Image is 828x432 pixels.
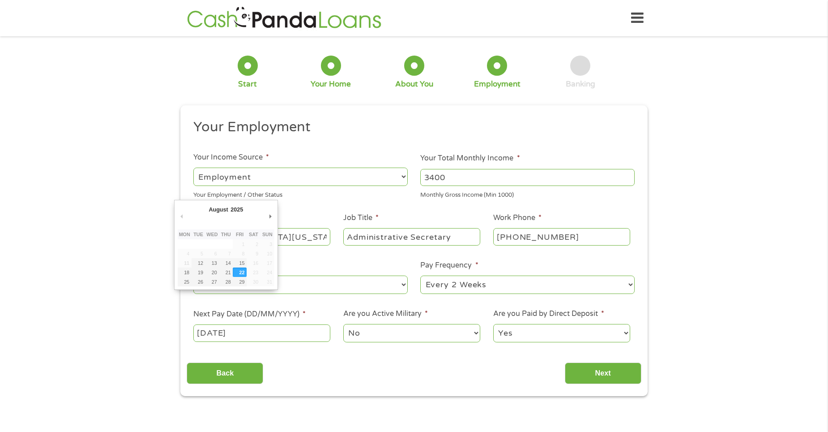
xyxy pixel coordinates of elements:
div: Start [238,79,257,89]
button: 18 [178,268,192,277]
abbr: Monday [179,232,190,237]
input: Use the arrow keys to pick a date [193,324,330,341]
abbr: Thursday [221,232,231,237]
h2: Your Employment [193,118,628,136]
button: 29 [233,277,247,286]
label: Your Income Source [193,153,269,162]
input: (231) 754-4010 [493,228,630,245]
label: Pay Frequency [420,261,478,270]
div: About You [395,79,433,89]
label: Job Title [343,213,379,223]
abbr: Sunday [262,232,273,237]
button: 19 [192,268,205,277]
div: Banking [566,79,595,89]
label: Work Phone [493,213,542,223]
button: 20 [205,268,219,277]
label: Your Total Monthly Income [420,154,520,163]
div: Your Home [311,79,351,89]
button: 26 [192,277,205,286]
div: Your Employment / Other Status [193,188,408,200]
input: 1800 [420,169,635,186]
abbr: Wednesday [206,232,218,237]
button: Next Month [266,210,274,222]
input: Cashier [343,228,480,245]
input: Back [187,363,263,384]
button: 14 [219,258,233,268]
label: Next Pay Date (DD/MM/YYYY) [193,310,306,319]
button: 22 [233,268,247,277]
label: Are you Active Military [343,309,428,319]
button: 27 [205,277,219,286]
abbr: Friday [236,232,243,237]
div: Monthly Gross Income (Min 1000) [420,188,635,200]
button: 13 [205,258,219,268]
button: 25 [178,277,192,286]
button: 15 [233,258,247,268]
button: 28 [219,277,233,286]
abbr: Tuesday [193,232,203,237]
abbr: Saturday [249,232,258,237]
button: 21 [219,268,233,277]
button: 12 [192,258,205,268]
div: 2025 [229,203,244,216]
button: Previous Month [178,210,186,222]
input: Next [565,363,641,384]
div: Employment [474,79,521,89]
img: GetLoanNow Logo [184,5,384,31]
div: August [208,203,230,216]
label: Are you Paid by Direct Deposit [493,309,604,319]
